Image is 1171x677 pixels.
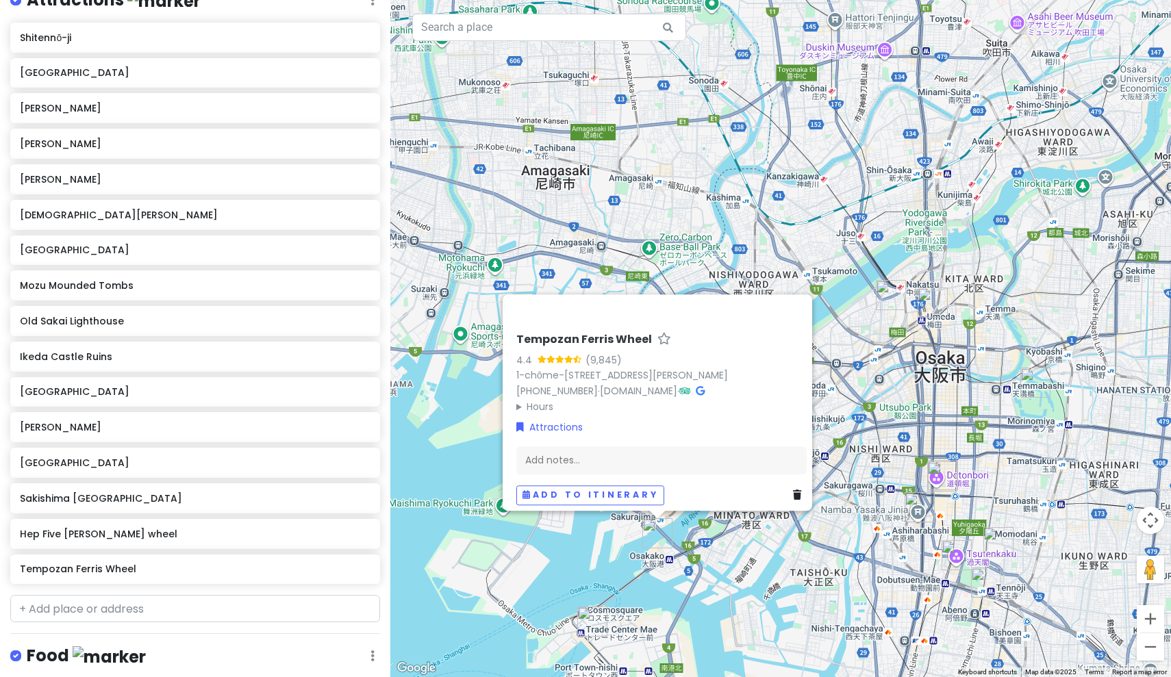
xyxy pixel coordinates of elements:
div: Namba Yasaka Jinja [905,492,935,522]
div: Add notes... [516,446,807,474]
div: Sakishima​ Cosmo Tower​ Observatory [577,606,607,637]
div: Hozenji Yokocho [928,460,958,490]
h6: [GEOGRAPHIC_DATA] [20,457,370,469]
input: + Add place or address [10,595,380,622]
div: Hep Five Ferris wheel [918,288,948,318]
input: Search a place [412,14,686,41]
h6: [GEOGRAPHIC_DATA] [20,66,370,79]
img: Google [394,659,439,677]
button: Add to itinerary [516,485,664,505]
h6: Tempozan Ferris Wheel [516,333,652,347]
h6: [GEOGRAPHIC_DATA] [20,244,370,256]
h6: Sakishima​ [GEOGRAPHIC_DATA] [20,492,370,504]
a: Terms (opens in new tab) [1085,668,1104,676]
button: Zoom out [1137,633,1164,661]
button: Zoom in [1137,605,1164,633]
div: Umeda Sky Building [876,280,906,310]
a: Open this area in Google Maps (opens a new window) [394,659,439,677]
div: Tsutenkaku Tower [942,540,972,570]
a: 1-chōme-[STREET_ADDRESS][PERSON_NAME] [516,368,728,382]
h6: Mozu Mounded Tombs [20,279,370,292]
span: Map data ©2025 [1025,668,1076,676]
a: Star place [657,333,671,347]
div: (9,845) [585,353,622,368]
h6: [PERSON_NAME] [20,138,370,150]
button: Map camera controls [1137,507,1164,534]
summary: Hours [516,399,807,414]
a: Delete place [793,487,807,502]
h4: Food [27,645,146,667]
a: Attractions [516,420,583,435]
div: Shitennō-ji [983,527,1013,557]
div: 4.4 [516,353,538,368]
i: Tripadvisor [679,386,690,396]
h6: [GEOGRAPHIC_DATA] [20,385,370,398]
button: Close [779,294,812,327]
h6: [PERSON_NAME] [20,102,370,114]
i: Google Maps [696,386,705,396]
h6: [PERSON_NAME] [20,173,370,186]
div: Osaka Castle [1020,368,1050,398]
a: Report a map error [1112,668,1167,676]
a: [PHONE_NUMBER] [516,384,598,398]
button: Drag Pegman onto the map to open Street View [1137,556,1164,583]
div: Hozen-ji Temple [927,461,957,491]
h6: [PERSON_NAME] [20,421,370,433]
div: Tempozan Ferris Wheel [642,518,672,548]
a: [DOMAIN_NAME] [600,384,677,398]
h6: [DEMOGRAPHIC_DATA][PERSON_NAME] [20,209,370,221]
img: marker [73,646,146,667]
h6: Tempozan Ferris Wheel [20,563,370,575]
div: · · [516,333,807,414]
div: Abeno Harukas [971,567,1001,598]
h6: Old Sakai Lighthouse [20,315,370,327]
h6: Shitennō-ji [20,31,370,44]
button: Keyboard shortcuts [958,667,1017,677]
h6: Hep Five [PERSON_NAME] wheel [20,528,370,540]
h6: Ikeda Castle Ruins [20,350,370,363]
